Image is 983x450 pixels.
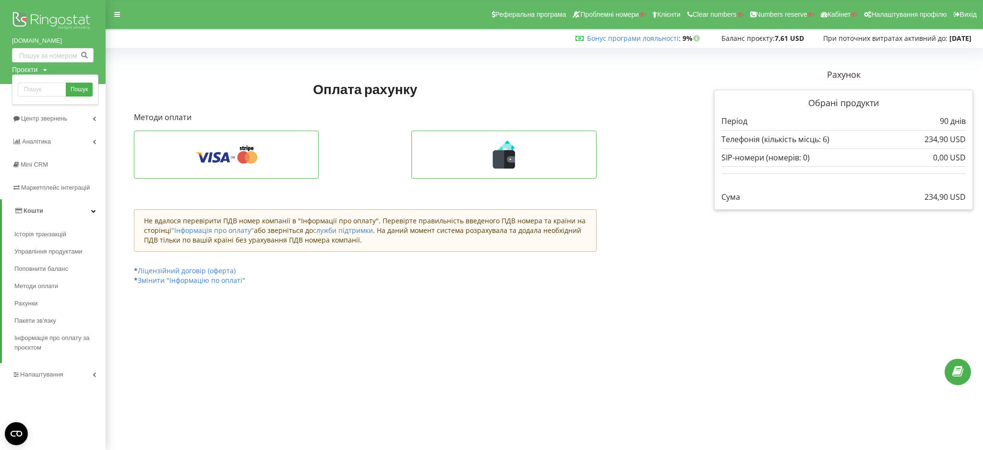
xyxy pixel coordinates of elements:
span: При поточних витратах активний до: [823,34,947,43]
p: Методи оплати [134,112,597,123]
span: Пакети зв'язку [14,316,56,326]
span: Clear numbers [693,11,737,18]
span: Інформація про оплату за проєктом [14,333,101,353]
span: Рахунки [14,299,38,308]
a: Змінити "Інформацію по оплаті" [138,276,245,285]
p: Рахунок [714,69,973,81]
p: Телефонія (кількість місць: 6) [721,134,829,145]
span: Клієнти [657,11,681,18]
p: SIP-номери (номерів: 0) [721,152,810,163]
strong: 7,61 USD [775,34,804,43]
span: Пошук [71,85,88,94]
a: Пошук [66,83,93,97]
a: Історія транзакцій [14,226,106,243]
a: Управління продуктами [14,243,106,260]
div: Проєкти [12,65,37,74]
a: Бонус програми лояльності [587,34,679,43]
strong: [DATE] [949,34,971,43]
span: Проблемні номери [580,11,639,18]
span: Аналiтика [22,138,51,145]
span: Маркетплейс інтеграцій [21,184,90,191]
span: Кабінет [827,11,851,18]
span: Налаштування профілю [871,11,947,18]
p: Сума [721,192,740,203]
a: [DOMAIN_NAME] [12,36,94,46]
a: Рахунки [14,295,106,312]
span: Поповнити баланс [14,264,68,274]
a: Поповнити баланс [14,260,106,278]
a: Пакети зв'язку [14,312,106,329]
span: Налаштування [20,371,63,378]
a: Ліцензійний договір (оферта) [138,266,236,275]
img: Ringostat logo [12,10,94,34]
a: служби підтримки [313,226,373,235]
span: Історія транзакцій [14,230,66,239]
a: "Інформація про оплату" [171,226,254,235]
input: Пошук за номером [12,48,94,62]
span: Управління продуктами [14,247,83,256]
span: Вихід [960,11,977,18]
p: 234,90 USD [924,134,966,145]
input: Пошук [18,83,66,97]
a: Методи оплати [14,278,106,295]
span: Реферальна програма [495,11,566,18]
button: Open CMP widget [5,422,28,445]
p: Обрані продукти [721,97,966,109]
span: Кошти [24,207,43,214]
span: Numbers reserve [756,11,807,18]
p: 90 днів [940,116,966,127]
h1: Оплата рахунку [134,80,597,97]
p: 0,00 USD [933,152,966,163]
span: Mini CRM [21,161,48,168]
span: Методи оплати [14,281,58,291]
span: : [587,34,681,43]
p: Період [721,116,747,127]
span: Центр звернень [21,115,67,122]
a: Інформація про оплату за проєктом [14,329,106,356]
div: Не вдалося перевірити ПДВ номер компанії в "Інформації про оплату". Перевірте правильність введен... [134,209,597,252]
a: Кошти [2,199,106,222]
p: 234,90 USD [924,192,966,203]
strong: 9% [683,34,702,43]
span: Баланс проєкту: [721,34,775,43]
